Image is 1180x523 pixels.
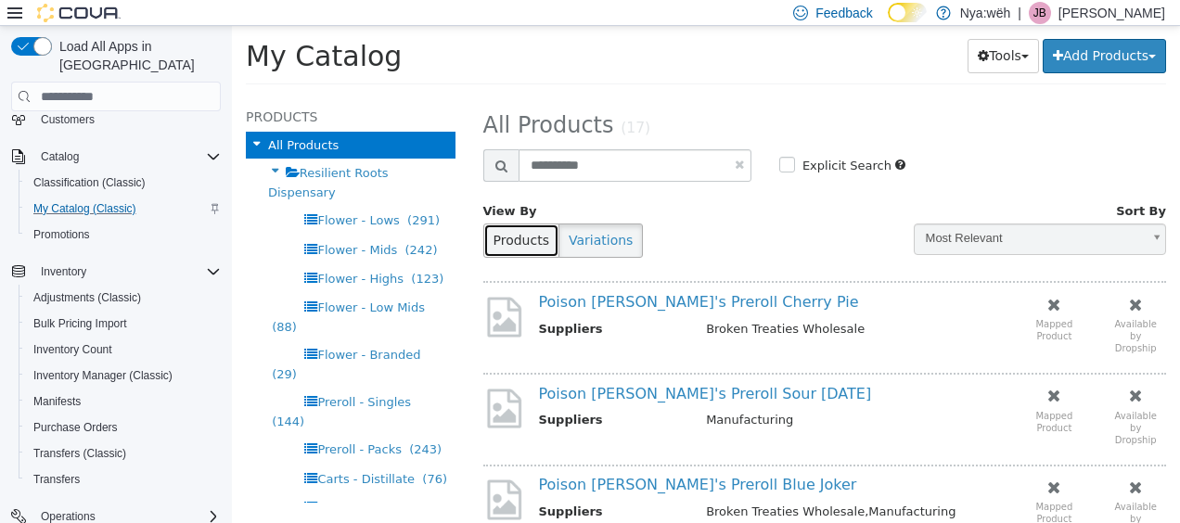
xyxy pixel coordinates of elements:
[307,477,461,500] th: Suppliers
[251,360,293,405] img: missing-image.png
[1058,2,1165,24] p: [PERSON_NAME]
[307,294,461,317] th: Suppliers
[26,442,221,465] span: Transfers (Classic)
[307,450,625,467] a: Poison [PERSON_NAME]'s Preroll Blue Joker
[307,385,461,408] th: Suppliers
[566,131,660,149] label: Explicit Search
[26,338,120,361] a: Inventory Count
[811,13,934,47] button: Add Products
[41,264,86,279] span: Inventory
[41,112,95,127] span: Customers
[52,37,221,74] span: Load All Apps in [GEOGRAPHIC_DATA]
[307,359,640,376] a: Poison [PERSON_NAME]'s Preroll Sour [DATE]
[33,290,141,305] span: Adjustments (Classic)
[26,223,221,246] span: Promotions
[251,268,293,313] img: missing-image.png
[26,416,125,439] a: Purchase Orders
[85,369,179,383] span: Preroll - Singles
[175,187,208,201] span: (291)
[26,313,135,335] a: Bulk Pricing Import
[19,196,228,222] button: My Catalog (Classic)
[37,4,121,22] img: Cova
[33,316,127,331] span: Bulk Pricing Import
[389,94,418,110] small: (17)
[26,364,221,387] span: Inventory Manager (Classic)
[85,217,165,231] span: Flower - Mids
[26,338,221,361] span: Inventory Count
[26,468,87,491] a: Transfers
[26,416,221,439] span: Purchase Orders
[33,261,94,283] button: Inventory
[40,389,72,402] span: (144)
[19,466,228,492] button: Transfers
[26,442,134,465] a: Transfers (Classic)
[85,274,193,288] span: Flower - Low Mids
[85,416,170,430] span: Preroll - Packs
[683,198,909,227] span: Most Relevant
[19,363,228,389] button: Inventory Manager (Classic)
[1033,2,1046,24] span: JB
[888,3,927,22] input: Dark Mode
[960,2,1010,24] p: Nya:wëh
[177,416,210,430] span: (243)
[883,293,925,327] small: Available by Dropship
[803,476,840,498] small: Mapped Product
[26,390,88,413] a: Manifests
[179,246,212,260] span: (123)
[85,246,172,260] span: Flower - Highs
[33,261,221,283] span: Inventory
[19,337,228,363] button: Inventory Count
[888,22,889,23] span: Dark Mode
[33,201,136,216] span: My Catalog (Classic)
[14,496,224,518] h5: Manufacturers
[4,259,228,285] button: Inventory
[19,415,228,440] button: Purchase Orders
[26,313,221,335] span: Bulk Pricing Import
[884,178,934,192] span: Sort By
[803,385,840,407] small: Mapped Product
[26,390,221,413] span: Manifests
[33,108,102,131] a: Customers
[33,342,112,357] span: Inventory Count
[26,287,221,309] span: Adjustments (Classic)
[4,144,228,170] button: Catalog
[36,112,107,126] span: All Products
[251,86,382,112] span: All Products
[26,223,97,246] a: Promotions
[251,178,305,192] span: View By
[26,287,148,309] a: Adjustments (Classic)
[85,446,183,460] span: Carts - Distillate
[85,187,167,201] span: Flower - Lows
[736,13,807,47] button: Tools
[26,468,221,491] span: Transfers
[4,105,228,132] button: Customers
[33,472,80,487] span: Transfers
[251,451,293,496] img: missing-image.png
[14,80,224,102] h5: Products
[33,420,118,435] span: Purchase Orders
[19,440,228,466] button: Transfers (Classic)
[26,198,144,220] a: My Catalog (Classic)
[33,107,221,130] span: Customers
[682,198,934,229] a: Most Relevant
[327,198,411,232] button: Variations
[803,293,840,315] small: Mapped Product
[33,227,90,242] span: Promotions
[19,170,228,196] button: Classification (Classic)
[40,341,65,355] span: (29)
[26,198,221,220] span: My Catalog (Classic)
[36,140,157,172] span: Resilient Roots Dispensary
[41,149,79,164] span: Catalog
[14,14,170,46] span: My Catalog
[460,477,767,500] td: Broken Treaties Wholesale,Manufacturing
[85,475,190,489] span: Carts - Live Resin
[33,146,86,168] button: Catalog
[460,385,767,408] td: Manufacturing
[1018,2,1021,24] p: |
[815,4,872,22] span: Feedback
[19,311,228,337] button: Bulk Pricing Import
[19,389,228,415] button: Manifests
[85,322,188,336] span: Flower - Branded
[883,385,925,419] small: Available by Dropship
[1029,2,1051,24] div: Jenna Bristol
